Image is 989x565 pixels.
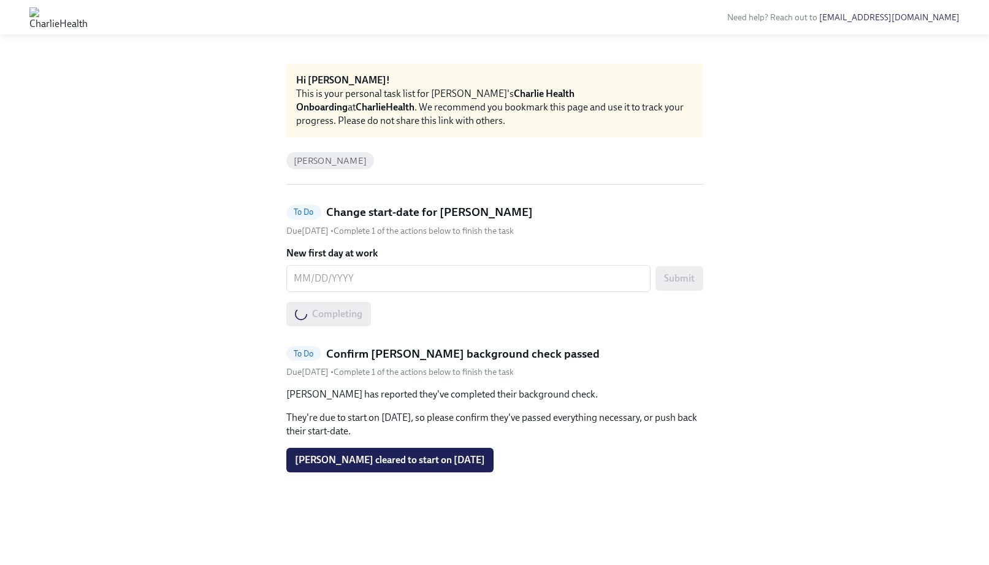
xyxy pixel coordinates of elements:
[286,225,514,237] div: • Complete 1 of the actions below to finish the task
[286,448,494,472] button: [PERSON_NAME] cleared to start on [DATE]
[296,74,390,86] strong: Hi [PERSON_NAME]!
[819,12,960,23] a: [EMAIL_ADDRESS][DOMAIN_NAME]
[286,204,703,237] a: To DoChange start-date for [PERSON_NAME]Due[DATE] •Complete 1 of the actions below to finish the ...
[326,346,600,362] h5: Confirm [PERSON_NAME] background check passed
[286,247,703,260] label: New first day at work
[286,411,703,438] p: They're due to start on [DATE], so please confirm they've passed everything necessary, or push ba...
[286,388,703,401] p: [PERSON_NAME] has reported they've completed their background check.
[29,7,88,27] img: CharlieHealth
[286,367,330,377] span: Thursday, September 18th 2025, 10:00 am
[286,156,375,166] span: [PERSON_NAME]
[326,204,533,220] h5: Change start-date for [PERSON_NAME]
[727,12,960,23] span: Need help? Reach out to
[286,366,514,378] div: • Complete 1 of the actions below to finish the task
[286,207,321,217] span: To Do
[286,349,321,358] span: To Do
[296,87,693,128] div: This is your personal task list for [PERSON_NAME]'s at . We recommend you bookmark this page and ...
[295,454,485,466] span: [PERSON_NAME] cleared to start on [DATE]
[356,101,414,113] strong: CharlieHealth
[286,226,330,236] span: Thursday, September 18th 2025, 10:00 am
[286,346,703,379] a: To DoConfirm [PERSON_NAME] background check passedDue[DATE] •Complete 1 of the actions below to f...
